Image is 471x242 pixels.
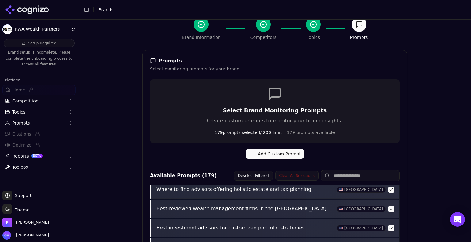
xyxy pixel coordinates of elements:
button: Deselect Filtered [234,171,273,181]
span: [GEOGRAPHIC_DATA] [337,206,386,212]
span: Topics [12,109,25,115]
span: Citations [12,131,31,137]
span: Perrill [16,220,49,225]
button: Toolbox [2,162,76,172]
span: [PERSON_NAME] [13,233,49,238]
span: Theme [12,207,29,212]
span: Competition [12,98,39,104]
span: Reports [12,153,29,159]
img: Perrill [2,218,12,227]
p: Brand setup is incomplete. Please complete the onboarding process to access all features. [4,50,75,68]
p: Where to find advisors offering holistic estate and tax planning [156,185,333,193]
img: US [339,208,343,210]
span: [GEOGRAPHIC_DATA] [337,187,386,193]
button: Open organization switcher [2,218,49,227]
button: Open user button [2,231,49,240]
div: Open Intercom Messenger [450,212,465,227]
button: Topics [2,107,76,117]
img: RWA Wealth Partners [2,24,12,34]
span: Prompts [12,120,30,126]
button: Competition [2,96,76,106]
img: Grace Hallen [2,231,11,240]
span: Optimize [12,142,32,148]
button: Clear All Selections [275,171,319,181]
div: Competitors [250,34,277,40]
h3: Select Brand Monitoring Prompts [157,106,392,115]
span: Toolbox [12,164,29,170]
img: US [339,188,343,191]
button: Prompts [2,118,76,128]
nav: breadcrumb [98,7,454,13]
span: 179 prompts available [287,129,335,136]
div: Prompts [150,58,400,64]
button: ReportsBETA [2,151,76,161]
div: Select monitoring prompts for your brand [150,66,400,72]
p: Best investment advisors for customized portfolio strategies [156,224,333,232]
span: RWA Wealth Partners [15,27,68,32]
div: Topics [307,34,320,40]
img: US [339,227,343,229]
p: Best-reviewed wealth management firms in the [GEOGRAPHIC_DATA] [156,205,333,213]
span: Home [13,87,25,93]
span: BETA [31,154,43,158]
span: Brands [98,7,113,12]
button: Add Custom Prompt [246,149,304,159]
div: Platform [2,75,76,85]
span: 179 prompts selected / 200 limit [215,129,282,136]
p: Create custom prompts to monitor your brand insights. [157,117,392,125]
div: Brand Information [182,34,221,40]
span: [GEOGRAPHIC_DATA] [337,225,386,231]
span: Setup Required [28,41,56,46]
span: Support [12,192,32,199]
div: Prompts [350,34,368,40]
h4: Available Prompts ( 179 ) [150,172,217,179]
